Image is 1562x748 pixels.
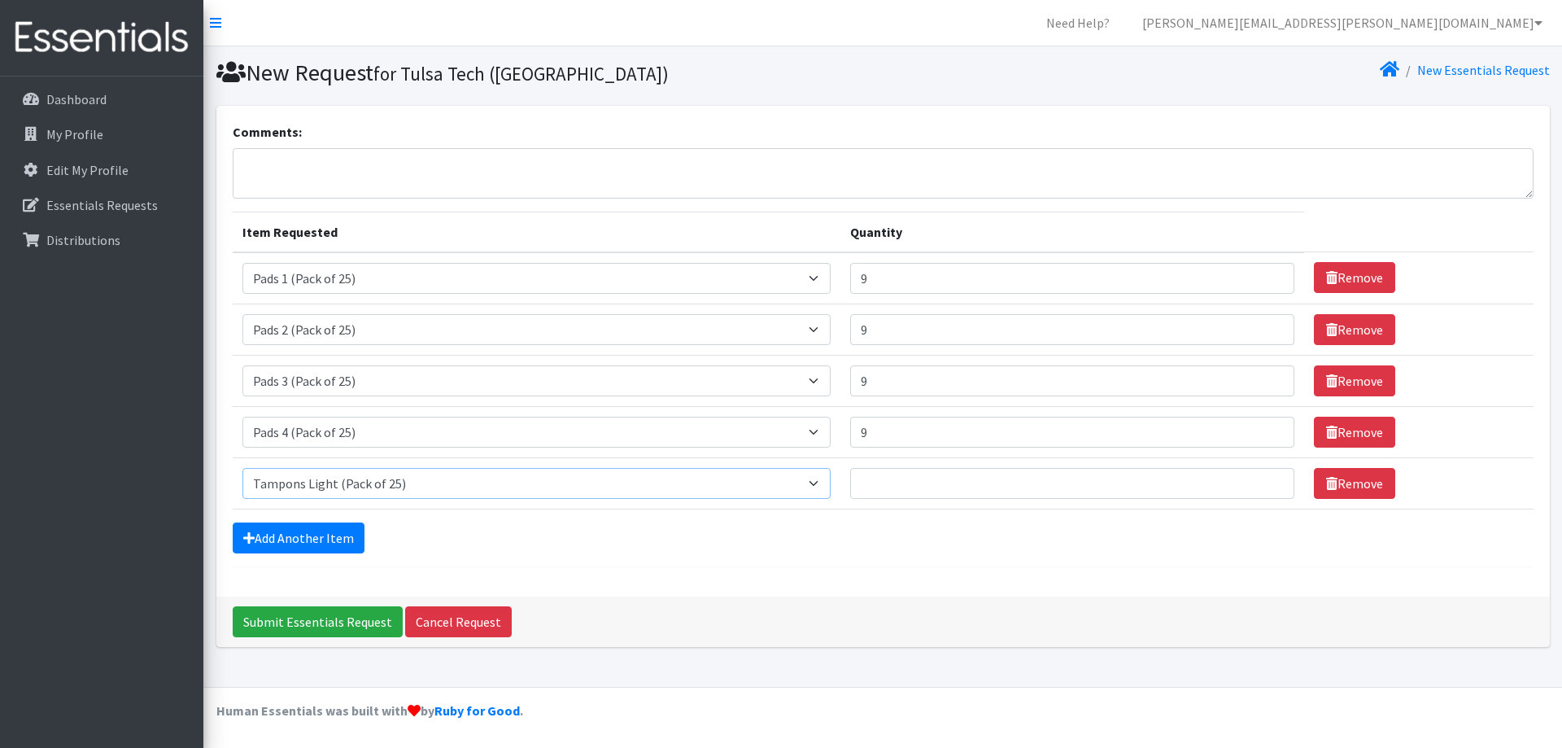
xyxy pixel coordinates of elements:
[216,59,877,87] h1: New Request
[233,212,840,252] th: Item Requested
[46,126,103,142] p: My Profile
[233,523,364,553] a: Add Another Item
[7,11,197,65] img: HumanEssentials
[46,91,107,107] p: Dashboard
[7,189,197,221] a: Essentials Requests
[405,606,512,637] a: Cancel Request
[7,154,197,186] a: Edit My Profile
[7,118,197,151] a: My Profile
[1417,62,1550,78] a: New Essentials Request
[233,122,302,142] label: Comments:
[1314,468,1395,499] a: Remove
[7,83,197,116] a: Dashboard
[46,162,129,178] p: Edit My Profile
[216,702,523,719] strong: Human Essentials was built with by .
[46,232,120,248] p: Distributions
[1314,314,1395,345] a: Remove
[1314,417,1395,448] a: Remove
[1314,365,1395,396] a: Remove
[840,212,1304,252] th: Quantity
[373,62,669,85] small: for Tulsa Tech ([GEOGRAPHIC_DATA])
[1314,262,1395,293] a: Remove
[1033,7,1123,39] a: Need Help?
[434,702,520,719] a: Ruby for Good
[1129,7,1555,39] a: [PERSON_NAME][EMAIL_ADDRESS][PERSON_NAME][DOMAIN_NAME]
[46,197,158,213] p: Essentials Requests
[7,224,197,256] a: Distributions
[233,606,403,637] input: Submit Essentials Request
